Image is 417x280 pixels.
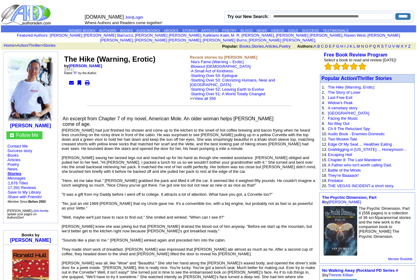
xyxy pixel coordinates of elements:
[276,33,342,38] a: [PERSON_NAME] [PERSON_NAME]
[401,44,404,49] a: X
[1,4,52,25] img: logo_ad.gif
[322,184,327,188] font: 20.
[8,167,18,171] a: News
[404,44,407,49] a: Y
[8,148,32,153] a: Success story
[17,33,49,38] font: :
[17,43,41,48] a: Action/Thriller
[227,14,269,19] label: Try our New Search:
[164,29,178,32] a: eBOOKS
[288,29,298,32] a: GOLD
[322,111,325,115] font: 6.
[8,185,36,190] a: 17,391 Reviews
[328,273,353,277] a: Trennis Killian
[7,181,46,204] font: · ·
[8,200,46,203] font: Member Since:
[43,43,56,48] a: Stories
[6,144,55,204] font: · · · · · · ·
[323,29,348,32] a: TESTIMONIALS
[324,52,387,57] a: Free Book Review Program
[369,44,372,49] a: P
[30,246,31,249] img: shim.gif
[190,55,257,60] b: Recent stories by [PERSON_NAME]
[134,34,135,37] font: i
[222,44,238,49] b: Popular:
[333,62,341,70] img: bigemptystars.png
[191,92,265,96] a: Starting Over 51: A World Totally Changed
[190,87,265,101] font: ·
[357,44,360,49] a: M
[125,15,145,20] font: |
[333,44,335,49] a: F
[377,44,380,49] a: R
[256,29,267,32] a: NEWS
[344,33,366,38] a: Raven West
[10,238,51,243] a: [PERSON_NAME]
[328,173,359,178] a: They're Baaaack!
[203,33,229,38] a: Kalikiano Kalei
[22,233,40,237] b: Books by
[231,33,274,38] a: M. R. [PERSON_NAME]
[328,168,361,173] a: Battle of the Minds
[8,171,21,176] a: Stories
[388,44,391,49] a: U
[241,29,253,32] a: BLOGS
[7,190,42,204] font: · · ·
[324,62,332,70] img: bigemptystars.png
[329,44,332,49] a: E
[297,44,314,49] b: Authors:
[190,78,275,87] a: Starting Over 53: Colonizing Humans, Near and [GEOGRAPHIC_DATA]
[8,144,28,148] a: Contact Me
[336,44,339,49] a: G
[252,44,264,49] a: Stories
[8,158,21,162] a: Articles
[135,33,201,38] a: [PERSON_NAME] [PERSON_NAME]
[340,44,343,49] a: H
[190,64,275,101] font: ·
[239,44,250,49] a: Books
[322,90,325,95] font: 2.
[201,29,218,32] a: ARTICLES
[322,100,325,105] font: 4.
[85,14,124,20] font: [DOMAIN_NAME]
[64,68,74,71] font: [DATE]
[341,62,349,70] img: bigemptystars.png
[322,132,327,136] font: 10.
[328,147,407,152] a: Golddigging in [US_STATE] ... Honeymoon ..
[328,90,361,95] a: The Story of Loser
[322,268,398,277] font: by
[8,181,28,185] a: 1,676 Titles
[191,69,233,73] a: A Small Act of Kindness
[359,206,411,239] font: The Psychic Dimension, Part II (558 pages) is a collection of 36 sci-fi/paranormal stories and th...
[190,73,275,101] font: ·
[8,153,19,158] a: Books
[8,190,41,195] a: Save to My Library
[182,29,198,32] a: STORIES
[271,29,284,32] a: VIDEOS
[17,33,48,38] a: Featured Authors
[316,39,317,42] font: i
[10,123,51,128] b: [PERSON_NAME]
[322,121,325,126] font: 8.
[6,176,26,180] font: ·
[322,195,376,204] a: The Psychic Dimension, Part II
[191,60,244,64] a: Nia’s Fame (Warning – Erotic)
[321,76,392,81] a: Popular Action/Thriller Stories
[350,62,358,70] img: bigemptystars.png
[408,44,411,49] a: Z
[16,133,38,138] a: Follow Me
[328,111,370,115] a: [GEOGRAPHIC_DATA].
[322,142,327,147] font: 12.
[392,44,395,49] a: V
[190,92,265,101] font: · >>
[99,29,116,32] a: AUTHORS
[317,44,320,49] a: B
[322,116,325,121] font: 7.
[328,85,375,89] a: The Hike (Warning, Erotic)
[50,33,133,38] a: [PERSON_NAME] [PERSON_NAME] Barrucco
